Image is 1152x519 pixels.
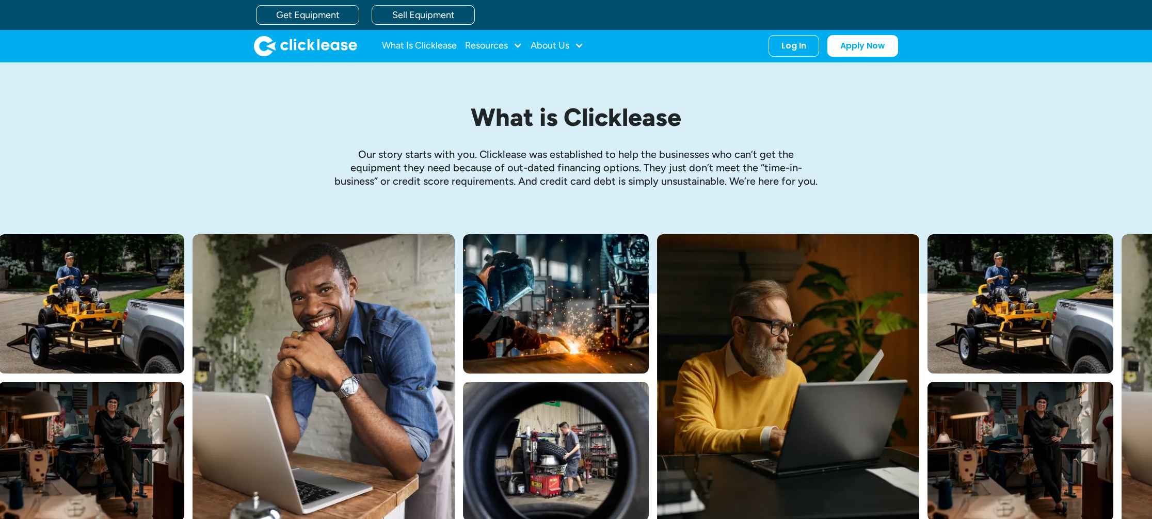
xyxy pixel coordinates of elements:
[254,36,357,56] img: Clicklease logo
[254,36,357,56] a: home
[781,41,806,51] div: Log In
[382,36,457,56] a: What Is Clicklease
[927,234,1113,374] img: Man with hat and blue shirt driving a yellow lawn mower onto a trailer
[333,148,819,188] p: Our story starts with you. Clicklease was established to help the businesses who can’t get the eq...
[463,234,649,374] img: A welder in a large mask working on a large pipe
[333,104,819,131] h1: What is Clicklease
[372,5,475,25] a: Sell Equipment
[465,36,522,56] div: Resources
[256,5,359,25] a: Get Equipment
[531,36,584,56] div: About Us
[827,35,898,57] a: Apply Now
